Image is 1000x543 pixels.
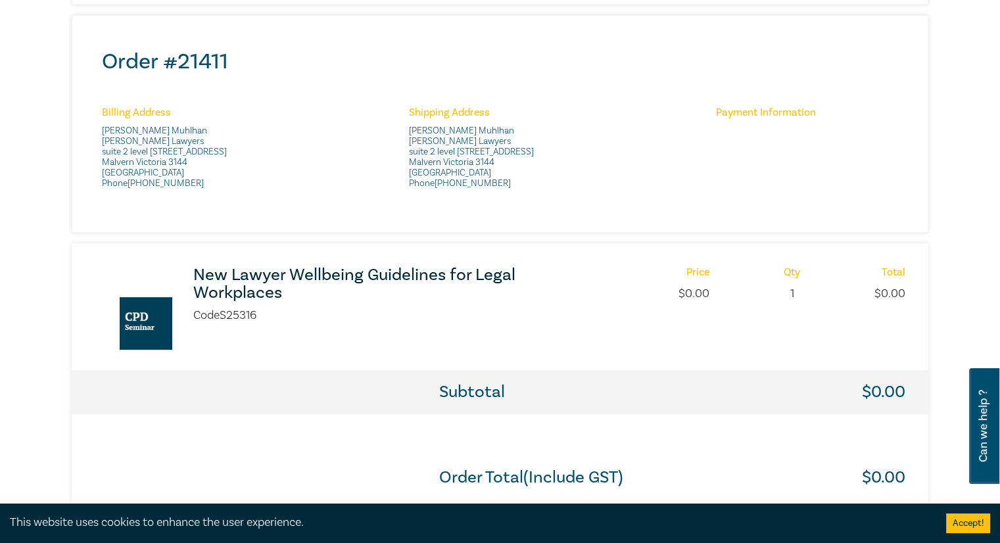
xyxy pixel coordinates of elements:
[409,126,598,136] span: [PERSON_NAME] Muhlhan
[874,266,905,279] h6: Total
[102,147,291,178] span: suite 2 level [STREET_ADDRESS] Malvern Victoria 3144 [GEOGRAPHIC_DATA]
[862,469,905,486] h3: $ 0.00
[102,177,204,189] a: Phone[PHONE_NUMBER]
[193,266,542,302] a: New Lawyer Wellbeing Guidelines for Legal Workplaces
[784,266,800,279] h6: Qty
[102,49,905,75] h2: Order # 21411
[862,383,905,401] h3: $ 0.00
[679,285,709,302] p: $ 0.00
[784,285,800,302] p: 1
[409,177,511,189] a: Phone[PHONE_NUMBER]
[102,106,291,119] h6: Billing Address
[120,297,172,350] img: New Lawyer Wellbeing Guidelines for Legal Workplaces
[409,136,598,147] span: [PERSON_NAME] Lawyers
[977,376,989,476] span: Can we help ?
[679,266,709,279] h6: Price
[409,147,598,178] span: suite 2 level [STREET_ADDRESS] Malvern Victoria 3144 [GEOGRAPHIC_DATA]
[946,513,990,533] button: Accept cookies
[874,285,905,302] p: $ 0.00
[193,307,256,324] li: Code S25316
[716,106,905,119] h6: Payment Information
[102,136,291,147] span: [PERSON_NAME] Lawyers
[10,514,926,531] div: This website uses cookies to enhance the user experience.
[409,106,598,119] h6: Shipping Address
[102,126,291,136] span: [PERSON_NAME] Muhlhan
[439,469,623,486] h3: Order Total(Include GST)
[439,383,505,401] h3: Subtotal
